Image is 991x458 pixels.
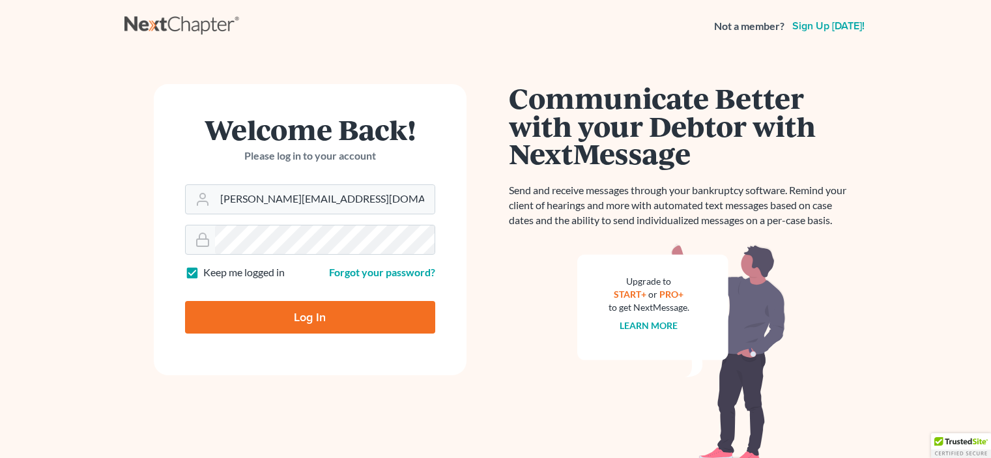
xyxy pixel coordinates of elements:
[329,266,435,278] a: Forgot your password?
[620,320,678,331] a: Learn more
[203,265,285,280] label: Keep me logged in
[614,289,646,300] a: START+
[609,275,689,288] div: Upgrade to
[509,84,854,167] h1: Communicate Better with your Debtor with NextMessage
[215,185,435,214] input: Email Address
[509,183,854,228] p: Send and receive messages through your bankruptcy software. Remind your client of hearings and mo...
[185,149,435,164] p: Please log in to your account
[931,433,991,458] div: TrustedSite Certified
[609,301,689,314] div: to get NextMessage.
[659,289,683,300] a: PRO+
[790,21,867,31] a: Sign up [DATE]!
[185,115,435,143] h1: Welcome Back!
[714,19,784,34] strong: Not a member?
[648,289,657,300] span: or
[185,301,435,334] input: Log In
